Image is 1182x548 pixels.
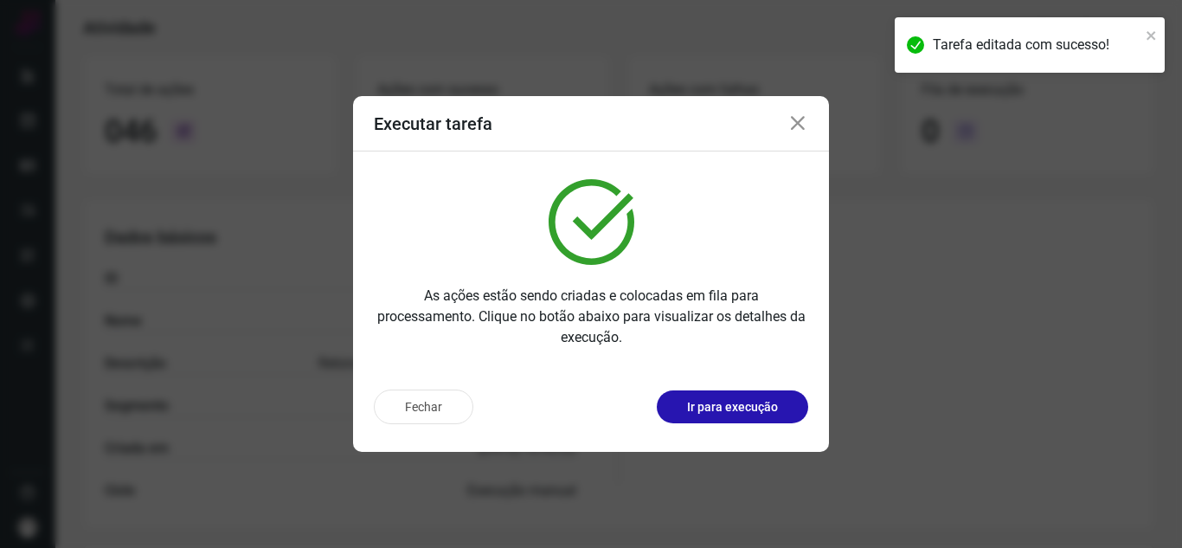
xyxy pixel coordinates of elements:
[549,179,634,265] img: verified.svg
[657,390,808,423] button: Ir para execução
[933,35,1140,55] div: Tarefa editada com sucesso!
[374,390,473,424] button: Fechar
[374,286,808,348] p: As ações estão sendo criadas e colocadas em fila para processamento. Clique no botão abaixo para ...
[374,113,492,134] h3: Executar tarefa
[1146,24,1158,45] button: close
[687,398,778,416] p: Ir para execução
